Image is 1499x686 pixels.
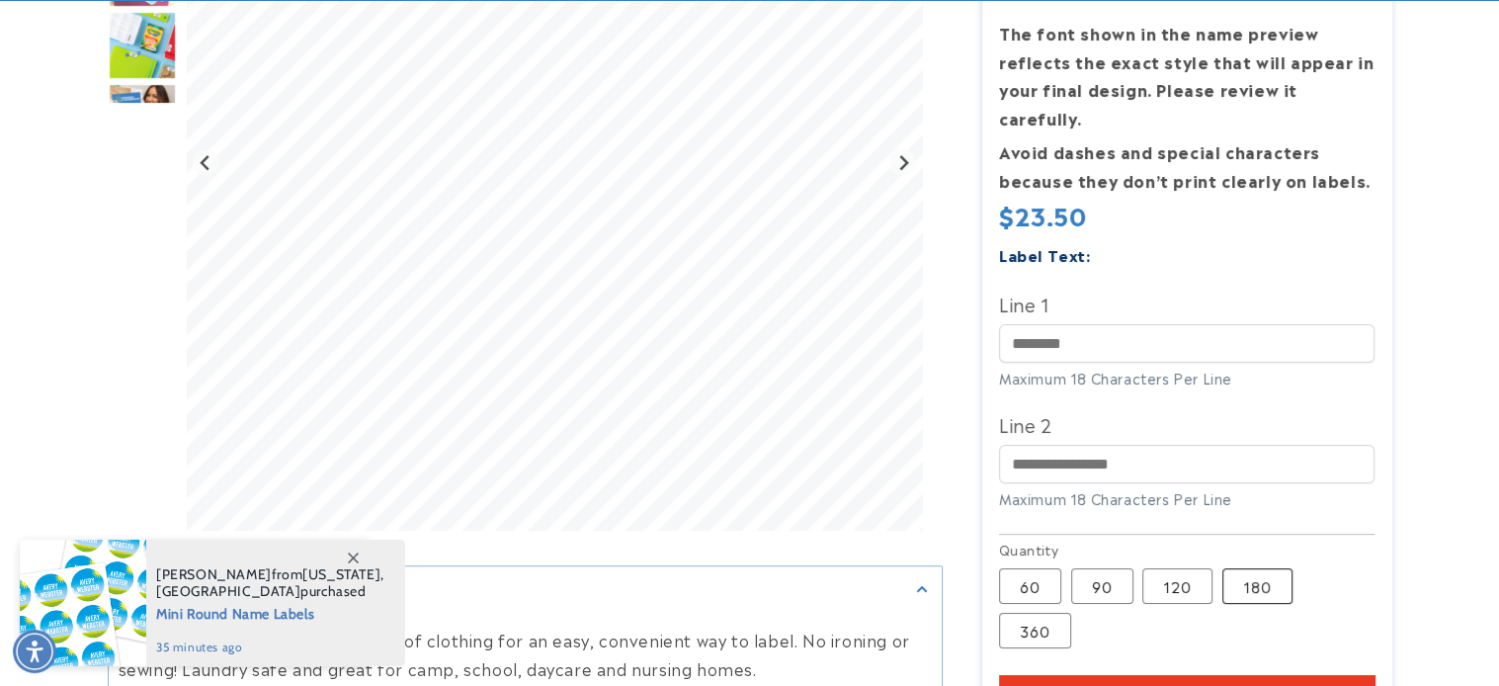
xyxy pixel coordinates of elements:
[108,11,177,80] div: Go to slide 5
[999,368,1374,388] div: Maximum 18 Characters Per Line
[999,200,1087,230] span: $23.50
[889,149,916,176] button: Next slide
[109,566,942,611] summary: Description
[156,582,300,600] span: [GEOGRAPHIC_DATA]
[1142,568,1212,604] label: 120
[1071,568,1133,604] label: 90
[108,11,177,80] img: Stick N' Wear® Labels - Label Land
[999,288,1374,319] label: Line 1
[999,21,1374,129] strong: The font shown in the name preview reflects the exact style that will appear in your final design...
[108,83,177,152] img: Stick N' Wear® Labels - Label Land
[999,243,1091,266] label: Label Text:
[193,149,219,176] button: Previous slide
[108,83,177,152] div: Go to slide 6
[119,626,932,683] p: These labels stick to the of clothing for an easy, convenient way to label. No ironing or sewing!...
[302,565,380,583] span: [US_STATE]
[13,630,56,673] div: Accessibility Menu
[156,566,384,600] span: from , purchased
[999,489,1374,510] div: Maximum 18 Characters Per Line
[999,408,1374,440] label: Line 2
[156,565,272,583] span: [PERSON_NAME]
[156,639,384,656] span: 35 minutes ago
[999,568,1061,604] label: 60
[999,613,1071,648] label: 360
[999,541,1060,560] legend: Quantity
[1222,568,1292,604] label: 180
[1408,601,1479,666] iframe: Gorgias live chat messenger
[999,139,1371,192] strong: Avoid dashes and special characters because they don’t print clearly on labels.
[156,600,384,625] span: Mini Round Name Labels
